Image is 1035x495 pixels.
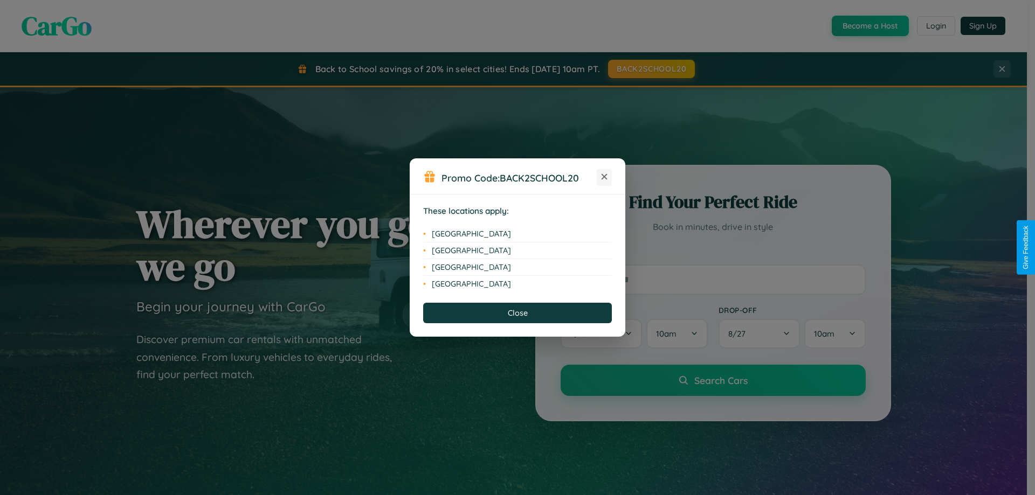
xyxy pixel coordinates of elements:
li: [GEOGRAPHIC_DATA] [423,226,612,242]
h3: Promo Code: [441,172,597,184]
li: [GEOGRAPHIC_DATA] [423,276,612,292]
strong: These locations apply: [423,206,509,216]
div: Give Feedback [1022,226,1030,269]
b: BACK2SCHOOL20 [500,172,579,184]
button: Close [423,303,612,323]
li: [GEOGRAPHIC_DATA] [423,242,612,259]
li: [GEOGRAPHIC_DATA] [423,259,612,276]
